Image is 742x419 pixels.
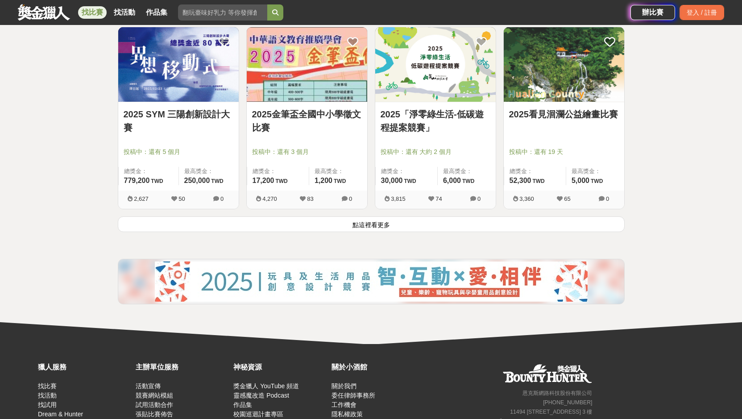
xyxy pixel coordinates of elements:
span: 2,627 [134,195,149,202]
span: 總獎金： [124,167,173,176]
img: Cover Image [375,27,496,102]
img: 0b2d4a73-1f60-4eea-aee9-81a5fd7858a2.jpg [155,261,588,302]
a: 找試用 [38,401,57,408]
a: 競賽網站模組 [136,392,173,399]
span: TWD [404,178,416,184]
a: 張貼比賽佈告 [136,411,173,418]
span: 30,000 [381,177,403,184]
span: 5,000 [572,177,589,184]
span: TWD [151,178,163,184]
div: 神秘資源 [233,362,327,373]
span: TWD [211,178,223,184]
a: 校園巡迴計畫專區 [233,411,283,418]
a: 活動宣傳 [136,382,161,390]
a: 找比賽 [78,6,107,19]
input: 翻玩臺味好乳力 等你發揮創意！ [178,4,267,21]
span: 779,200 [124,177,150,184]
small: 11494 [STREET_ADDRESS] 3 樓 [510,409,592,415]
img: Cover Image [247,27,367,102]
a: 靈感魔改造 Podcast [233,392,289,399]
span: 總獎金： [381,167,432,176]
img: Cover Image [118,27,239,102]
span: 總獎金： [510,167,560,176]
span: 74 [435,195,442,202]
span: 0 [477,195,481,202]
a: 工作機會 [332,401,356,408]
span: TWD [462,178,474,184]
span: 6,000 [443,177,461,184]
div: 關於小酒館 [332,362,425,373]
span: 總獎金： [253,167,303,176]
a: 2025「淨零綠生活-低碳遊程提案競賽」 [381,108,490,134]
span: 17,200 [253,177,274,184]
a: 關於我們 [332,382,356,390]
span: 0 [606,195,609,202]
a: 作品集 [233,401,252,408]
span: 投稿中：還有 3 個月 [252,147,362,157]
a: 作品集 [142,6,171,19]
span: 3,360 [519,195,534,202]
a: 隱私權政策 [332,411,363,418]
small: 恩克斯網路科技股份有限公司 [522,390,592,396]
span: 最高獎金： [184,167,233,176]
img: Cover Image [504,27,624,102]
span: 投稿中：還有 5 個月 [124,147,233,157]
span: 52,300 [510,177,531,184]
span: 投稿中：還有 大約 2 個月 [381,147,490,157]
small: [PHONE_NUMBER] [543,399,592,406]
span: TWD [275,178,287,184]
div: 登入 / 註冊 [680,5,724,20]
a: 獎金獵人 YouTube 頻道 [233,382,299,390]
span: 最高獎金： [572,167,619,176]
button: 點這裡看更多 [118,216,625,232]
span: 最高獎金： [315,167,362,176]
div: 獵人服務 [38,362,131,373]
span: TWD [532,178,544,184]
span: 250,000 [184,177,210,184]
span: 0 [220,195,224,202]
a: 找活動 [110,6,139,19]
a: 2025 SYM 三陽創新設計大賽 [124,108,233,134]
a: 找比賽 [38,382,57,390]
span: 0 [349,195,352,202]
a: Dream & Hunter [38,411,83,418]
span: TWD [334,178,346,184]
span: 4,270 [262,195,277,202]
a: 2025看見洄瀾公益繪畫比賽 [509,108,619,121]
a: 辦比賽 [630,5,675,20]
span: 83 [307,195,313,202]
a: 找活動 [38,392,57,399]
span: 最高獎金： [443,167,490,176]
span: TWD [591,178,603,184]
a: 委任律師事務所 [332,392,375,399]
span: 50 [178,195,185,202]
a: 試用活動合作 [136,401,173,408]
span: 3,815 [391,195,406,202]
span: 1,200 [315,177,332,184]
span: 65 [564,195,570,202]
div: 主辦單位服務 [136,362,229,373]
a: 2025金筆盃全國中小學徵文比賽 [252,108,362,134]
span: 投稿中：還有 19 天 [509,147,619,157]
